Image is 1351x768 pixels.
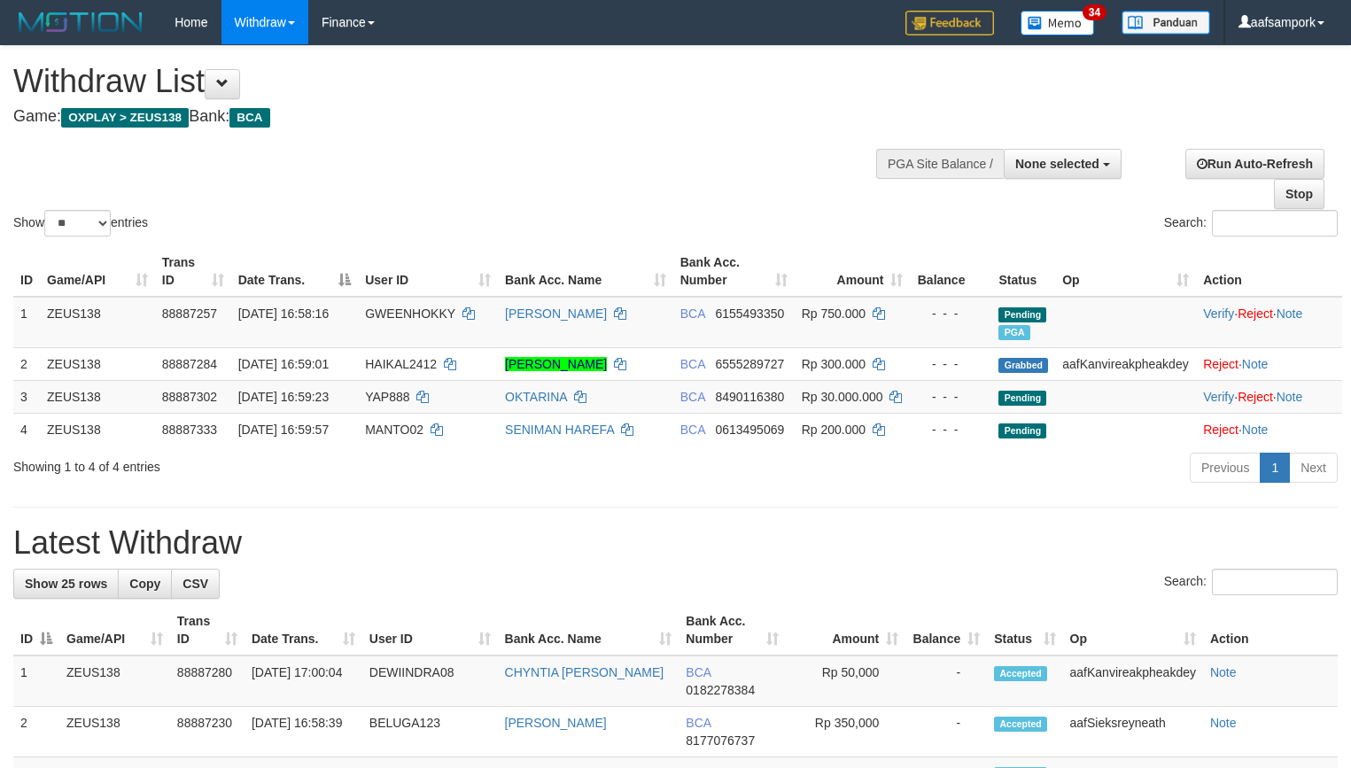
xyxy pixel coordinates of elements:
span: Rp 200.000 [802,423,866,437]
div: - - - [917,421,984,438]
td: 2 [13,347,40,380]
span: BCA [680,390,705,404]
span: BCA [686,665,710,679]
a: Note [1242,423,1269,437]
th: ID: activate to sort column descending [13,605,59,656]
span: Copy 8177076737 to clipboard [686,733,755,748]
label: Search: [1164,569,1338,595]
span: Accepted [994,717,1047,732]
td: 88887230 [170,707,245,757]
span: Grabbed [998,358,1048,373]
span: CSV [182,577,208,591]
a: SENIMAN HAREFA [505,423,614,437]
a: [PERSON_NAME] [505,357,607,371]
th: Bank Acc. Number: activate to sort column ascending [673,246,795,297]
h4: Game: Bank: [13,108,883,126]
td: ZEUS138 [59,707,170,757]
th: Bank Acc. Number: activate to sort column ascending [679,605,786,656]
a: Note [1242,357,1269,371]
a: Reject [1238,306,1273,321]
img: panduan.png [1122,11,1210,35]
td: [DATE] 17:00:04 [245,656,362,707]
td: ZEUS138 [59,656,170,707]
input: Search: [1212,569,1338,595]
th: User ID: activate to sort column ascending [362,605,498,656]
span: YAP888 [365,390,409,404]
h1: Withdraw List [13,64,883,99]
span: Pending [998,423,1046,438]
a: [PERSON_NAME] [505,306,607,321]
span: Rp 30.000.000 [802,390,883,404]
span: Copy 6155493350 to clipboard [715,306,784,321]
a: Reject [1203,357,1238,371]
h1: Latest Withdraw [13,525,1338,561]
span: Pending [998,391,1046,406]
th: Game/API: activate to sort column ascending [59,605,170,656]
td: 4 [13,413,40,446]
td: aafKanvireakpheakdey [1063,656,1203,707]
span: [DATE] 16:59:23 [238,390,329,404]
span: None selected [1015,157,1099,171]
span: [DATE] 16:59:57 [238,423,329,437]
span: Copy [129,577,160,591]
span: BCA [229,108,269,128]
a: Previous [1190,453,1261,483]
span: 88887284 [162,357,217,371]
th: Date Trans.: activate to sort column ascending [245,605,362,656]
div: Showing 1 to 4 of 4 entries [13,451,549,476]
span: Copy 0182278384 to clipboard [686,683,755,697]
a: Next [1289,453,1338,483]
td: BELUGA123 [362,707,498,757]
th: Op: activate to sort column ascending [1063,605,1203,656]
th: Trans ID: activate to sort column ascending [155,246,231,297]
a: Run Auto-Refresh [1185,149,1324,179]
button: None selected [1004,149,1122,179]
a: OKTARINA [505,390,567,404]
a: Reject [1203,423,1238,437]
span: Rp 300.000 [802,357,866,371]
a: CHYNTIA [PERSON_NAME] [505,665,664,679]
td: Rp 50,000 [786,656,905,707]
td: ZEUS138 [40,380,155,413]
a: Note [1277,306,1303,321]
td: aafSieksreyneath [1063,707,1203,757]
a: Reject [1238,390,1273,404]
span: HAIKAL2412 [365,357,437,371]
span: BCA [680,357,705,371]
span: Copy 8490116380 to clipboard [715,390,784,404]
div: - - - [917,355,984,373]
span: Marked by aafnoeunsreypich [998,325,1029,340]
a: Verify [1203,390,1234,404]
span: BCA [680,423,705,437]
td: Rp 350,000 [786,707,905,757]
td: aafKanvireakpheakdey [1055,347,1196,380]
span: Accepted [994,666,1047,681]
td: 1 [13,656,59,707]
span: BCA [680,306,705,321]
img: Button%20Memo.svg [1021,11,1095,35]
th: ID [13,246,40,297]
th: Op: activate to sort column ascending [1055,246,1196,297]
span: 34 [1083,4,1106,20]
span: 88887257 [162,306,217,321]
span: [DATE] 16:58:16 [238,306,329,321]
th: Date Trans.: activate to sort column descending [231,246,358,297]
span: 88887302 [162,390,217,404]
td: DEWIINDRA08 [362,656,498,707]
a: Note [1210,716,1237,730]
th: Amount: activate to sort column ascending [786,605,905,656]
td: · [1196,413,1342,446]
span: Copy 6555289727 to clipboard [715,357,784,371]
a: [PERSON_NAME] [505,716,607,730]
td: ZEUS138 [40,297,155,348]
span: Show 25 rows [25,577,107,591]
label: Search: [1164,210,1338,237]
span: GWEENHOKKY [365,306,455,321]
label: Show entries [13,210,148,237]
a: Note [1277,390,1303,404]
td: ZEUS138 [40,413,155,446]
div: PGA Site Balance / [876,149,1004,179]
th: Action [1203,605,1338,656]
td: 88887280 [170,656,245,707]
a: Note [1210,665,1237,679]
